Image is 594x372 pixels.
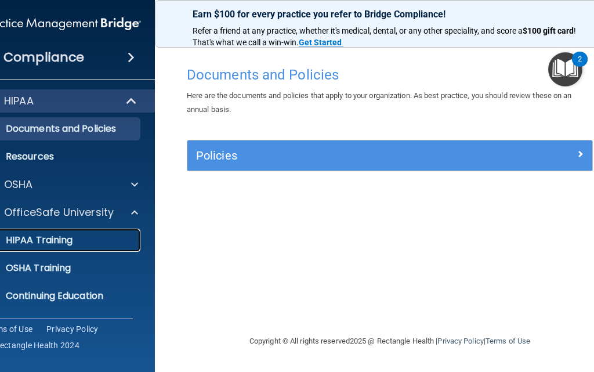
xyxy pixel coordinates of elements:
span: ! That's what we call a win-win. [193,26,578,47]
h4: Compliance [3,49,84,66]
p: HIPAA [4,94,34,108]
h4: Documents and Policies [187,67,593,82]
a: Policies [196,146,584,165]
span: Refer a friend at any practice, whether it's medical, dental, or any other speciality, and score a [193,26,523,35]
div: 2 [578,59,582,74]
p: Settings [4,317,47,331]
p: OfficeSafe University [4,205,114,219]
button: Open Resource Center, 2 new notifications [548,52,582,86]
a: Get Started [299,38,343,47]
h5: Policies [196,149,483,162]
strong: $100 gift card [523,26,574,35]
a: Privacy Policy [437,337,483,345]
span: Here are the documents and policies that apply to your organization. As best practice, you should... [187,91,572,114]
p: OSHA [4,178,33,192]
a: Privacy Policy [46,323,99,335]
p: Earn $100 for every practice you refer to Bridge Compliance! [193,9,587,20]
strong: Get Started [299,38,342,47]
a: Terms of Use [486,337,530,345]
